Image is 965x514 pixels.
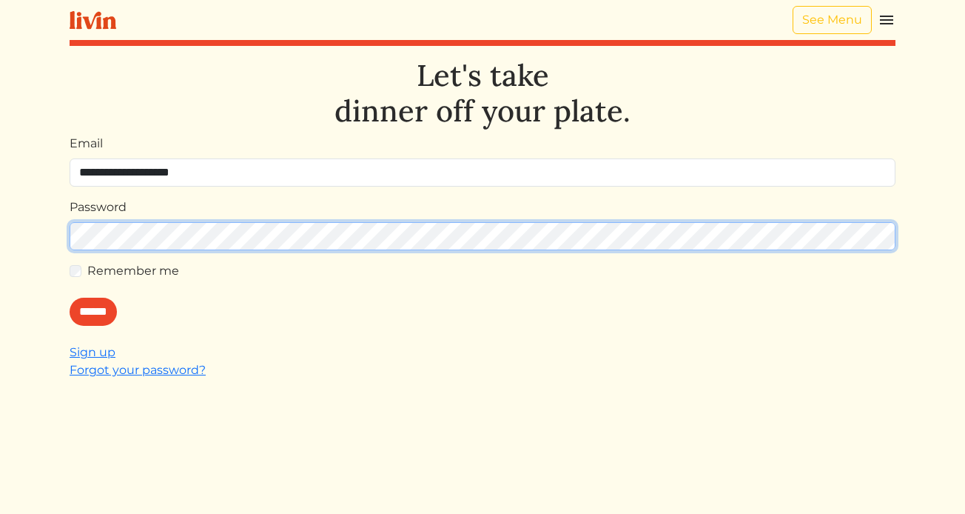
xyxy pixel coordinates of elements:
[70,345,115,359] a: Sign up
[793,6,872,34] a: See Menu
[70,198,127,216] label: Password
[70,58,895,129] h1: Let's take dinner off your plate.
[70,11,116,30] img: livin-logo-a0d97d1a881af30f6274990eb6222085a2533c92bbd1e4f22c21b4f0d0e3210c.svg
[70,363,206,377] a: Forgot your password?
[87,262,179,280] label: Remember me
[70,135,103,153] label: Email
[878,11,895,29] img: menu_hamburger-cb6d353cf0ecd9f46ceae1c99ecbeb4a00e71ca567a856bd81f57e9d8c17bb26.svg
